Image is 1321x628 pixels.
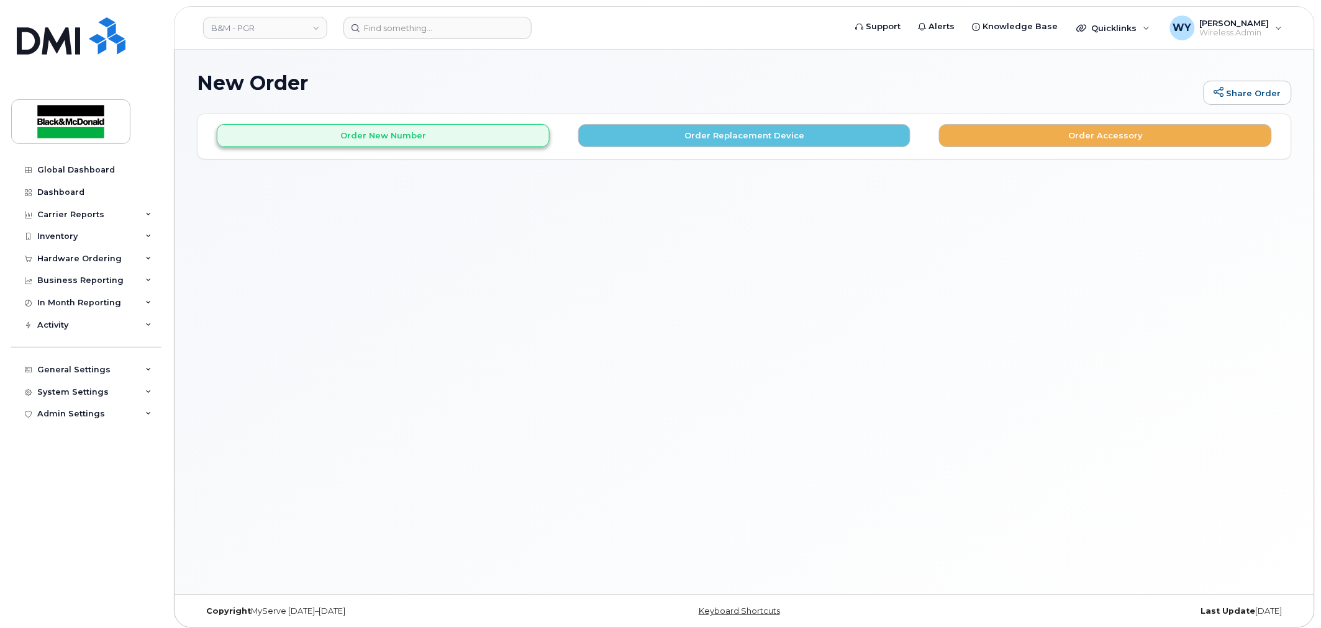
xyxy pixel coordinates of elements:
div: [DATE] [927,606,1292,616]
a: Keyboard Shortcuts [699,606,780,616]
button: Order New Number [217,124,550,147]
button: Order Accessory [939,124,1272,147]
button: Order Replacement Device [578,124,911,147]
h1: New Order [197,72,1197,94]
div: MyServe [DATE]–[DATE] [197,606,562,616]
strong: Copyright [206,606,251,616]
a: Share Order [1204,81,1292,105]
strong: Last Update [1201,606,1256,616]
